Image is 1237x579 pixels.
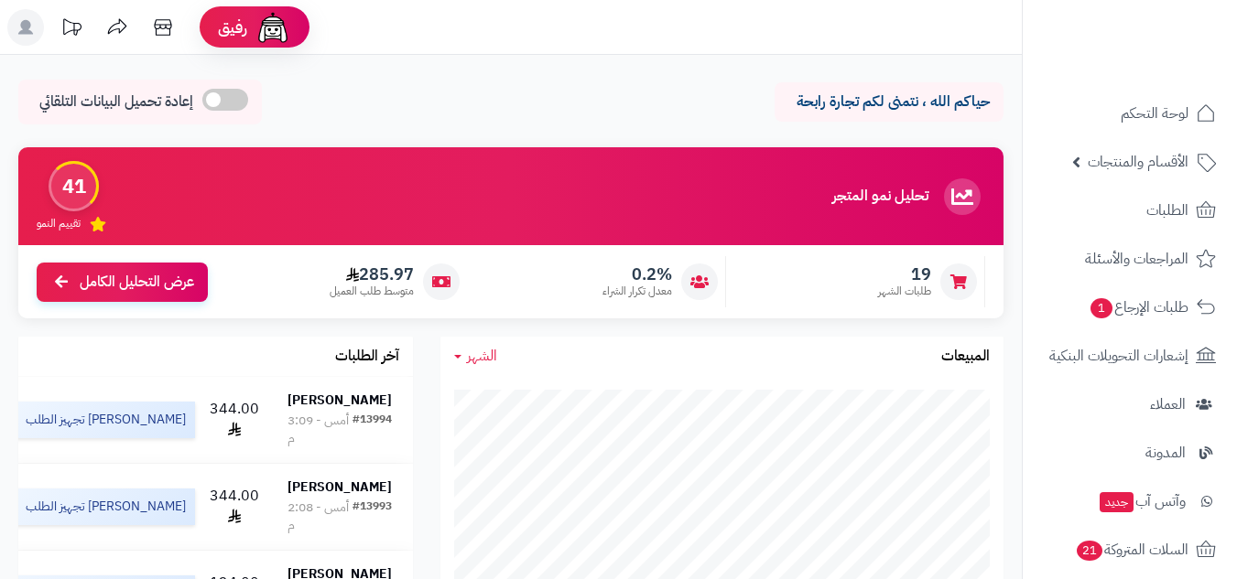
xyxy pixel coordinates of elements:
[1034,334,1226,378] a: إشعارات التحويلات البنكية
[37,216,81,231] span: تقييم النمو
[1034,237,1226,281] a: المراجعات والأسئلة
[218,16,247,38] span: رفيق
[39,91,193,113] span: إعادة تحميل البيانات التلقائي
[1034,382,1226,426] a: العملاء
[288,477,392,497] strong: [PERSON_NAME]
[1034,479,1226,523] a: وآتس آبجديد
[255,9,291,46] img: ai-face.png
[330,284,414,299] span: متوسط طلب العميل
[941,348,990,365] h3: المبيعات
[832,188,928,205] h3: تحليل نمو المتجر
[335,348,399,365] h3: آخر الطلبات
[202,377,266,463] td: 344.00
[1098,488,1186,514] span: وآتس آب
[1088,149,1188,175] span: الأقسام والمنتجات
[1034,188,1226,232] a: الطلبات
[1034,91,1226,135] a: لوحة التحكم
[878,264,931,284] span: 19
[288,412,353,448] div: أمس - 3:09 م
[288,499,353,535] div: أمس - 2:08 م
[1100,492,1134,512] span: جديد
[13,402,195,438] div: [PERSON_NAME] تجهيز الطلب
[467,345,497,367] span: الشهر
[1089,295,1188,320] span: طلبات الإرجاع
[1077,541,1102,561] span: 21
[602,284,672,299] span: معدل تكرار الشراء
[80,272,194,293] span: عرض التحليل الكامل
[202,464,266,550] td: 344.00
[1150,391,1186,417] span: العملاء
[1034,431,1226,475] a: المدونة
[49,9,94,50] a: تحديثات المنصة
[1085,246,1188,272] span: المراجعات والأسئلة
[330,264,414,284] span: 285.97
[1146,198,1188,223] span: الطلبات
[37,263,208,302] a: عرض التحليل الكامل
[1121,101,1188,126] span: لوحة التحكم
[602,264,672,284] span: 0.2%
[1034,285,1226,329] a: طلبات الإرجاع1
[788,91,990,113] p: حياكم الله ، نتمنى لكم تجارة رابحة
[1049,343,1188,369] span: إشعارات التحويلات البنكية
[353,412,392,448] div: #13994
[1075,537,1188,563] span: السلات المتروكة
[1145,440,1186,466] span: المدونة
[1091,298,1112,318] span: 1
[878,284,931,299] span: طلبات الشهر
[1034,528,1226,572] a: السلات المتروكة21
[13,488,195,525] div: [PERSON_NAME] تجهيز الطلب
[454,346,497,367] a: الشهر
[353,499,392,535] div: #13993
[1112,48,1220,87] img: logo-2.png
[288,391,392,410] strong: [PERSON_NAME]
